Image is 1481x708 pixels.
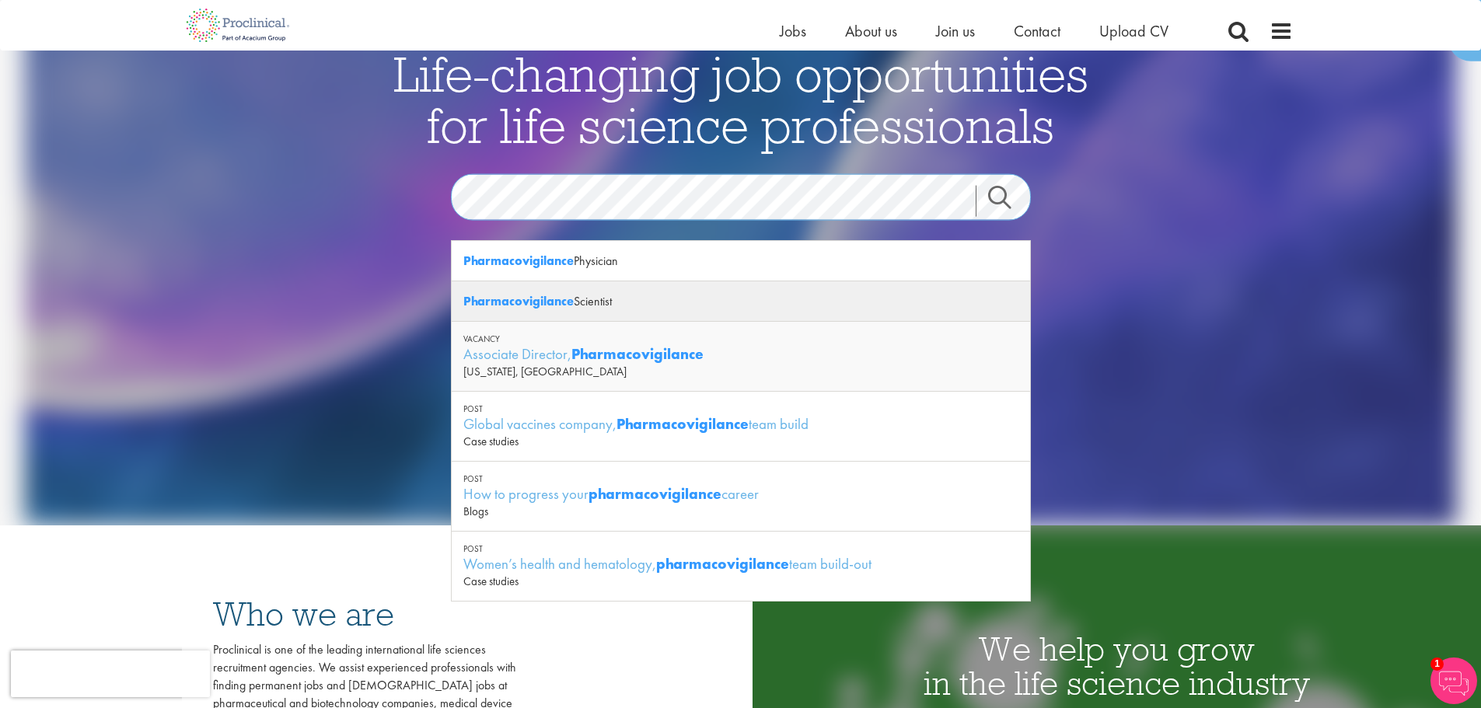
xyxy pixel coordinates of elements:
[463,364,1018,379] div: [US_STATE], [GEOGRAPHIC_DATA]
[845,21,897,41] a: About us
[452,241,1030,281] div: Physician
[656,554,789,574] strong: pharmacovigilance
[463,484,1018,504] div: How to progress your career
[1430,657,1444,671] span: 1
[936,21,975,41] a: Join us
[463,554,1018,574] div: Women’s health and hematology, team build-out
[976,186,1043,217] a: Job search submit button
[1099,21,1168,41] a: Upload CV
[463,333,1018,344] div: Vacancy
[463,574,1018,589] div: Case studies
[463,543,1018,554] div: Post
[463,473,1018,484] div: Post
[452,281,1030,322] div: Scientist
[463,504,1018,519] div: Blogs
[1430,657,1477,704] img: Chatbot
[589,484,721,504] strong: pharmacovigilance
[11,650,210,697] iframe: reCAPTCHA
[617,414,749,434] strong: Pharmacovigilance
[463,344,1018,364] div: Associate Director,
[463,414,1018,434] div: Global vaccines company, team build
[463,434,1018,449] div: Case studies
[463,293,574,309] strong: Pharmacovigilance
[1014,21,1060,41] a: Contact
[463,403,1018,414] div: Post
[463,253,574,269] strong: Pharmacovigilance
[393,43,1088,156] span: Life-changing job opportunities for life science professionals
[780,21,806,41] a: Jobs
[213,597,516,631] h3: Who we are
[571,344,704,364] strong: Pharmacovigilance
